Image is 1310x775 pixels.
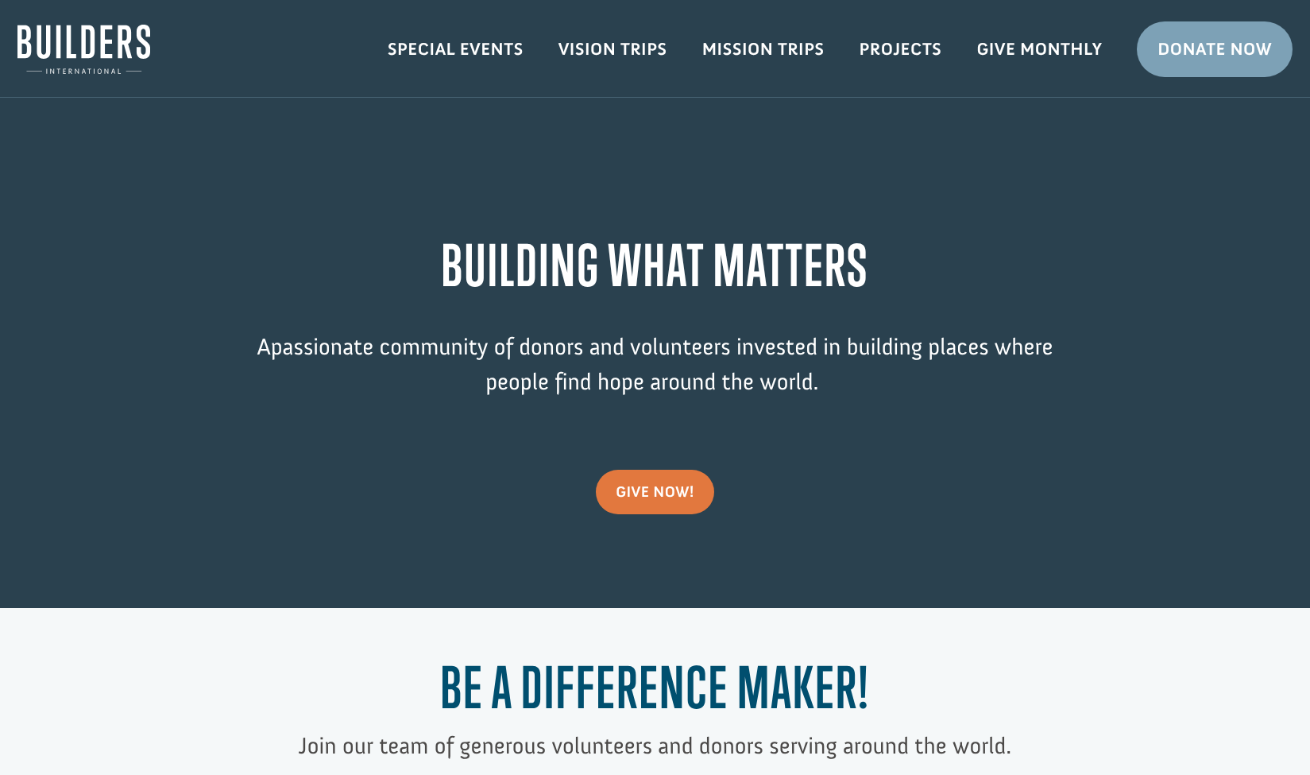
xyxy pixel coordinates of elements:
[541,26,685,72] a: Vision Trips
[370,26,541,72] a: Special Events
[299,731,1011,760] span: Join our team of generous volunteers and donors serving around the world.
[226,232,1084,306] h1: BUILDING WHAT MATTERS
[596,470,714,514] a: give now!
[1137,21,1293,77] a: Donate Now
[17,25,150,74] img: Builders International
[685,26,842,72] a: Mission Trips
[226,654,1084,728] h1: Be a Difference Maker!
[257,332,270,361] span: A
[959,26,1119,72] a: Give Monthly
[226,330,1084,423] p: passionate community of donors and volunteers invested in building places where people find hope ...
[842,26,960,72] a: Projects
